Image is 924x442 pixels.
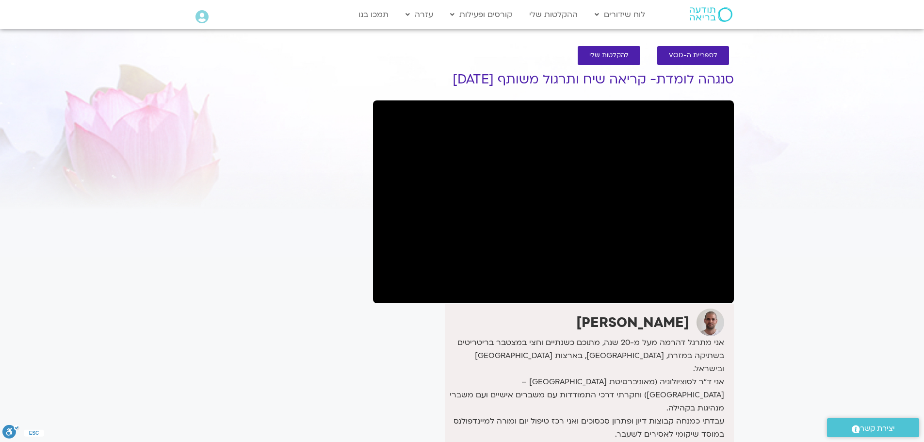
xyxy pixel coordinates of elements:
[589,52,629,59] span: להקלטות שלי
[576,313,689,332] strong: [PERSON_NAME]
[657,46,729,65] a: לספריית ה-VOD
[354,5,393,24] a: תמכו בנו
[690,7,732,22] img: תודעה בריאה
[697,309,724,336] img: דקל קנטי
[401,5,438,24] a: עזרה
[445,5,517,24] a: קורסים ופעילות
[860,422,895,435] span: יצירת קשר
[669,52,717,59] span: לספריית ה-VOD
[590,5,650,24] a: לוח שידורים
[578,46,640,65] a: להקלטות שלי
[524,5,583,24] a: ההקלטות שלי
[827,418,919,437] a: יצירת קשר
[373,100,734,303] iframe: Sangha Advances with Dekel Kanti - 17.9.25
[373,72,734,87] h1: סנגהה לומדת- קריאה שיח ותרגול משותף [DATE]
